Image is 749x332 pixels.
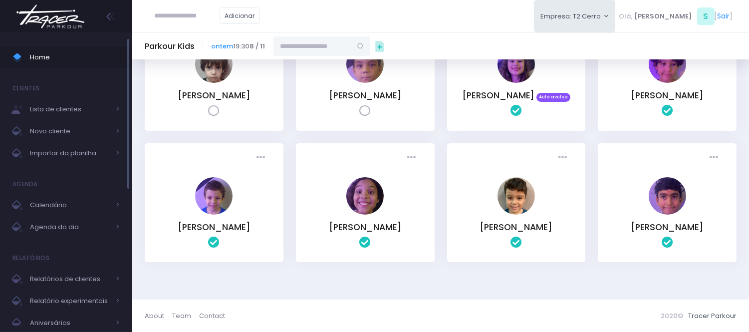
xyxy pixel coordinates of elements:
a: João Miguel Mourão Mariano [346,208,384,217]
img: Cauê Sanchez [195,177,233,215]
a: Contact [200,306,226,326]
a: Adicionar [220,7,260,24]
span: Relatórios de clientes [30,273,110,286]
span: 19:30 [212,41,265,51]
img: Bento Brasil Torres [649,45,686,83]
div: [ ] [615,5,737,27]
span: Agenda do dia [30,221,110,234]
img: João Miguel Mourão Mariano [346,177,384,215]
span: Lista de clientes [30,103,110,116]
a: [PERSON_NAME] [480,221,552,233]
a: Kauâ Alves de Rezende [498,208,535,217]
h5: Parkour Kids [145,41,195,51]
a: [PERSON_NAME] [178,89,250,101]
a: Athena Rosier [498,76,535,85]
span: 2020© [661,311,684,321]
img: Kauâ Alves de Rezende [498,177,535,215]
a: THEO ALVES FERREIRA [649,208,686,217]
img: Athena Rosier [498,45,535,83]
span: S [697,7,715,25]
a: [PERSON_NAME] [631,221,704,233]
a: ontem [212,41,234,51]
img: Benjamin Ribeiro Floriano [195,45,233,83]
span: Aniversários [30,317,110,330]
a: [PERSON_NAME] [329,221,402,233]
img: THEO ALVES FERREIRA [649,177,686,215]
h4: Relatórios [12,248,49,268]
span: Importar da planilha [30,147,110,160]
span: Novo cliente [30,125,110,138]
a: [PERSON_NAME] [329,89,402,101]
a: Cauê Sanchez [195,208,233,217]
a: Team [172,306,199,326]
span: [PERSON_NAME] [634,11,692,21]
strong: 8 / 11 [250,41,265,51]
span: Olá, [619,11,633,21]
img: Leonardo Garcia Mourão [346,45,384,83]
a: [PERSON_NAME] [178,221,250,233]
a: Benjamin Ribeiro Floriano [195,76,233,85]
a: Leonardo Garcia Mourão [346,76,384,85]
span: Relatório experimentais [30,295,110,308]
span: Calendário [30,199,110,212]
a: Bento Brasil Torres [649,76,686,85]
a: [PERSON_NAME] [631,89,704,101]
a: Tracer Parkour [688,311,737,321]
span: Aula avulsa [536,93,571,102]
h4: Agenda [12,174,38,194]
a: About [145,306,172,326]
a: Sair [718,11,730,21]
a: [PERSON_NAME] [462,89,535,101]
span: Home [30,51,120,64]
h4: Clientes [12,78,39,98]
